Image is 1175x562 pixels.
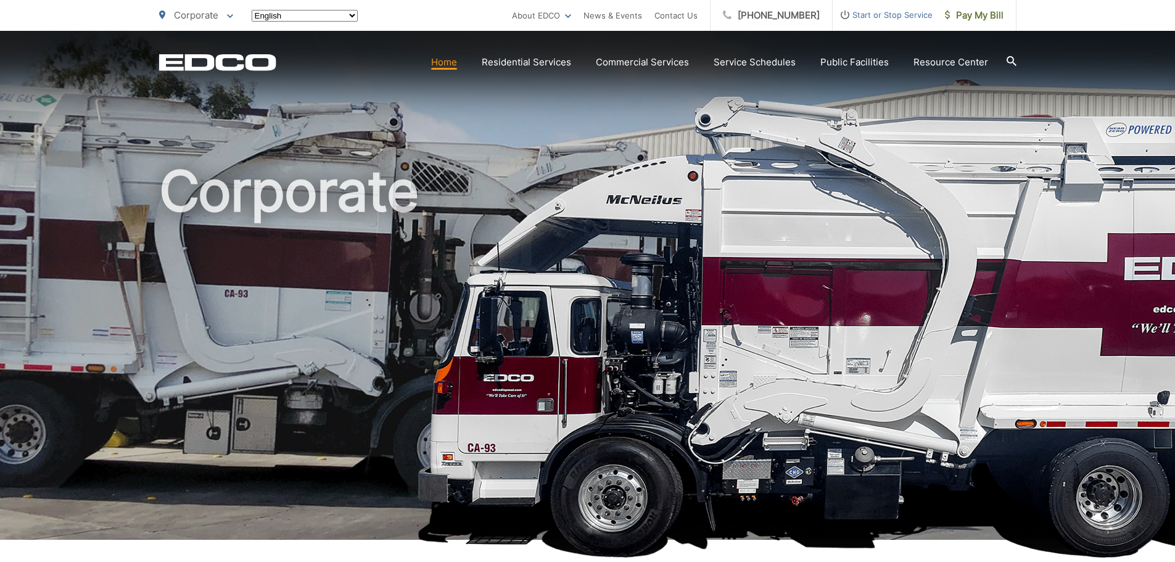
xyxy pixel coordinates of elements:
a: Home [431,55,457,70]
a: Residential Services [482,55,571,70]
a: About EDCO [512,8,571,23]
h1: Corporate [159,160,1016,551]
span: Corporate [174,9,218,21]
a: Commercial Services [596,55,689,70]
a: Resource Center [913,55,988,70]
a: News & Events [583,8,642,23]
select: Select a language [252,10,358,22]
a: Contact Us [654,8,698,23]
a: Service Schedules [714,55,796,70]
a: EDCD logo. Return to the homepage. [159,54,276,71]
a: Public Facilities [820,55,889,70]
span: Pay My Bill [945,8,1004,23]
